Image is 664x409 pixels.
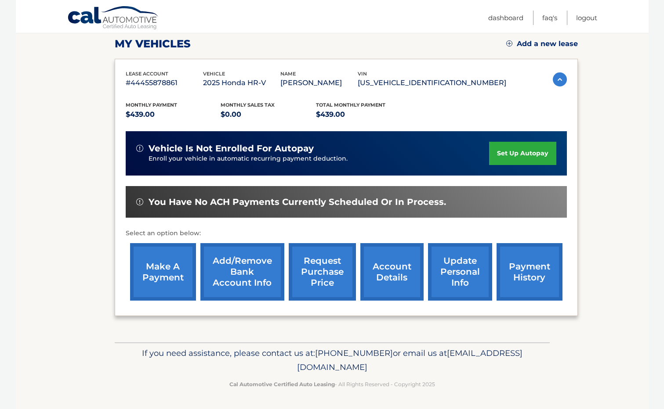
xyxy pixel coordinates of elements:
[506,40,512,47] img: add.svg
[316,108,411,121] p: $439.00
[553,72,567,86] img: accordion-active.svg
[126,108,221,121] p: $439.00
[130,243,196,301] a: make a payment
[358,71,367,77] span: vin
[203,77,280,89] p: 2025 Honda HR-V
[136,198,143,205] img: alert-white.svg
[67,6,160,31] a: Cal Automotive
[428,243,492,301] a: update personal info
[120,380,544,389] p: - All Rights Reserved - Copyright 2025
[280,71,296,77] span: name
[126,71,168,77] span: lease account
[358,77,506,89] p: [US_VEHICLE_IDENTIFICATION_NUMBER]
[149,143,314,154] span: vehicle is not enrolled for autopay
[203,71,225,77] span: vehicle
[497,243,562,301] a: payment history
[149,197,446,208] span: You have no ACH payments currently scheduled or in process.
[229,381,335,387] strong: Cal Automotive Certified Auto Leasing
[120,346,544,374] p: If you need assistance, please contact us at: or email us at
[289,243,356,301] a: request purchase price
[315,348,393,358] span: [PHONE_NUMBER]
[221,102,275,108] span: Monthly sales Tax
[360,243,424,301] a: account details
[149,154,490,164] p: Enroll your vehicle in automatic recurring payment deduction.
[488,11,523,25] a: Dashboard
[136,145,143,152] img: alert-white.svg
[115,37,191,50] h2: my vehicles
[280,77,358,89] p: [PERSON_NAME]
[316,102,385,108] span: Total Monthly Payment
[542,11,557,25] a: FAQ's
[576,11,597,25] a: Logout
[297,348,522,372] span: [EMAIL_ADDRESS][DOMAIN_NAME]
[126,228,567,239] p: Select an option below:
[126,77,203,89] p: #44455878861
[489,142,556,165] a: set up autopay
[221,108,316,121] p: $0.00
[200,243,284,301] a: Add/Remove bank account info
[506,39,578,48] a: Add a new lease
[126,102,177,108] span: Monthly Payment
